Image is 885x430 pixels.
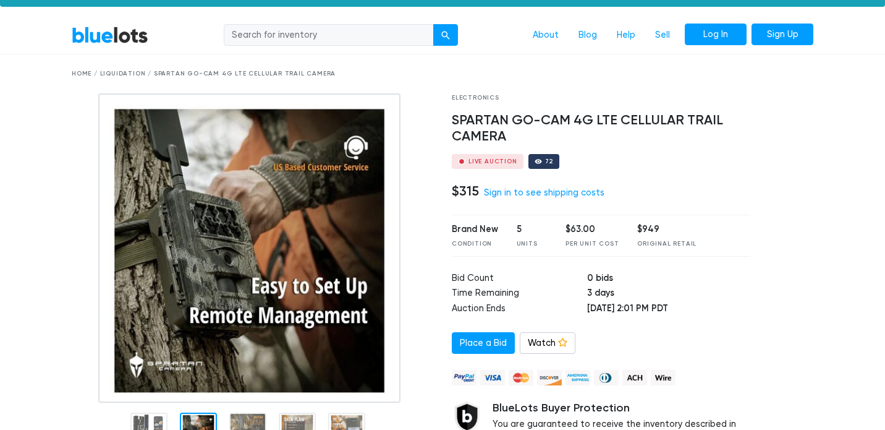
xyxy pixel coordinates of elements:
a: Sell [645,24,680,47]
img: ach-b7992fed28a4f97f893c574229be66187b9afb3f1a8d16a4691d3d3140a8ab00.png [622,370,647,385]
img: mastercard-42073d1d8d11d6635de4c079ffdb20a4f30a903dc55d1612383a1b395dd17f39.png [509,370,533,385]
div: Units [517,239,548,249]
div: $63.00 [565,223,619,236]
img: paypal_credit-80455e56f6e1299e8d57f40c0dcee7b8cd4ae79b9eccbfc37e2480457ba36de9.png [452,370,476,385]
div: Electronics [452,93,750,103]
a: Sign in to see shipping costs [484,187,604,198]
h4: $315 [452,183,479,199]
img: wire-908396882fe19aaaffefbd8e17b12f2f29708bd78693273c0e28e3a24408487f.png [651,370,675,385]
div: Live Auction [468,158,517,165]
td: Auction Ends [452,302,587,317]
td: Bid Count [452,272,587,287]
div: Condition [452,239,498,249]
div: Original Retail [637,239,697,249]
div: Per Unit Cost [565,239,619,249]
td: 3 days [587,286,750,302]
div: 72 [545,158,554,165]
a: Watch [520,332,575,355]
div: Brand New [452,223,498,236]
h5: BlueLots Buyer Protection [493,402,750,415]
img: visa-79caf175f036a155110d1892330093d4c38f53c55c9ec9e2c3a54a56571784bb.png [480,370,505,385]
div: 5 [517,223,548,236]
a: Help [607,24,645,47]
img: discover-82be18ecfda2d062aad2762c1ca80e2d36a4073d45c9e0ffae68cd515fbd3d32.png [537,370,562,385]
a: Sign Up [752,24,813,46]
a: Blog [569,24,607,47]
td: [DATE] 2:01 PM PDT [587,302,750,317]
td: 0 bids [587,272,750,287]
a: Log In [685,24,747,46]
img: d14b273f-cae8-4be9-a8b5-acb4925e737a-1756041496.jpg [98,93,400,403]
h4: SPARTAN GO-CAM 4G LTE CELLULAR TRAIL CAMERA [452,113,750,145]
a: About [523,24,569,47]
a: BlueLots [72,26,148,44]
div: $949 [637,223,697,236]
img: american_express-ae2a9f97a040b4b41f6397f7637041a5861d5f99d0716c09922aba4e24c8547d.png [565,370,590,385]
td: Time Remaining [452,286,587,302]
img: diners_club-c48f30131b33b1bb0e5d0e2dbd43a8bea4cb12cb2961413e2f4250e06c020426.png [594,370,619,385]
input: Search for inventory [224,24,434,46]
a: Place a Bid [452,332,515,355]
div: Home / Liquidation / SPARTAN GO-CAM 4G LTE CELLULAR TRAIL CAMERA [72,69,813,79]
